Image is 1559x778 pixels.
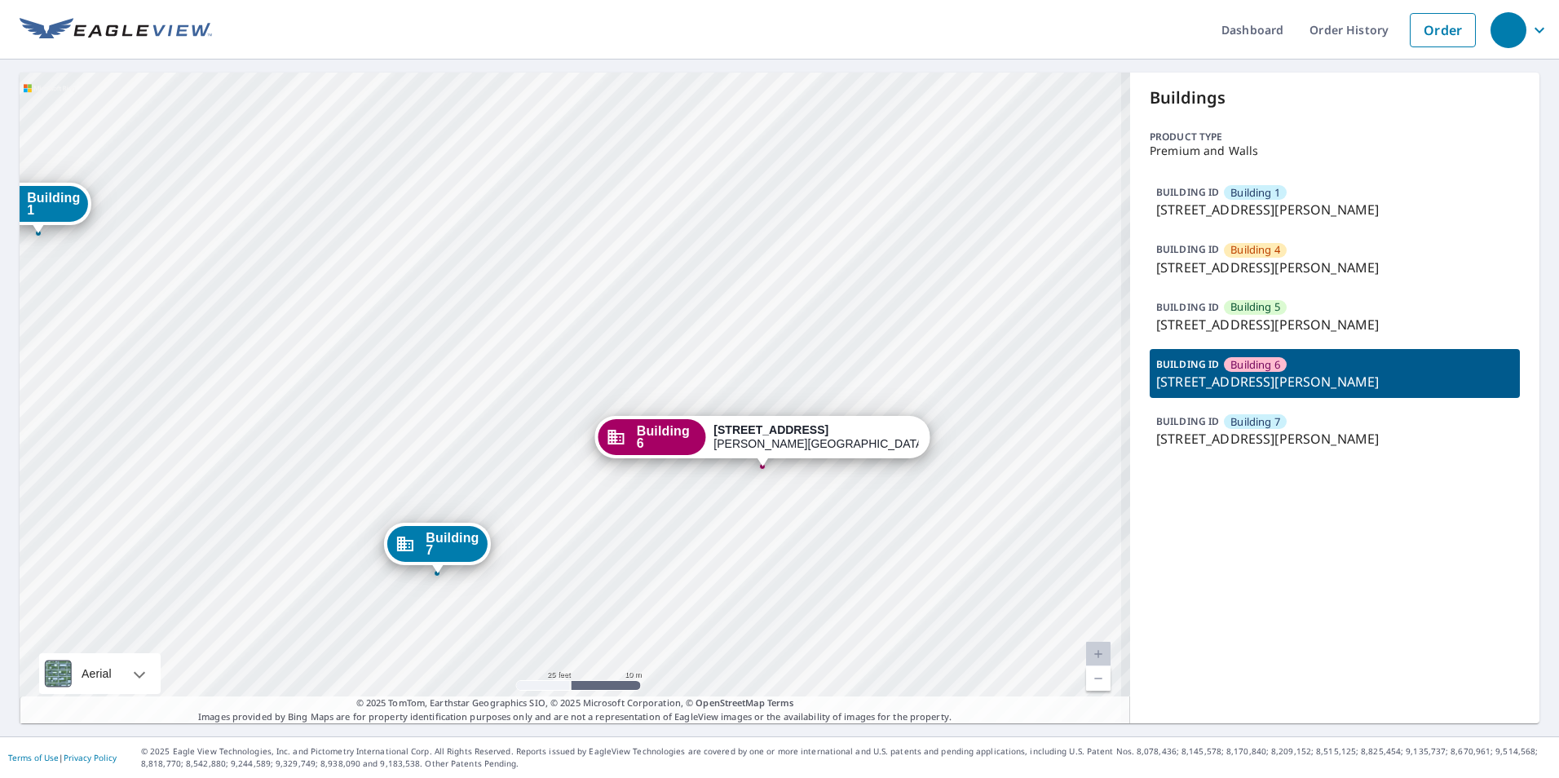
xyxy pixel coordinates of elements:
p: Premium and Walls [1150,144,1520,157]
a: Terms of Use [8,752,59,763]
div: Aerial [39,653,161,694]
div: Dropped pin, building Building 6, Commercial property, 24700 Deepwater Point Dr Saint Michaels, M... [595,416,930,466]
p: [STREET_ADDRESS][PERSON_NAME] [1156,315,1513,334]
p: Product type [1150,130,1520,144]
span: © 2025 TomTom, Earthstar Geographics SIO, © 2025 Microsoft Corporation, © [356,696,794,710]
p: Images provided by Bing Maps are for property identification purposes only and are not a represen... [20,696,1130,723]
p: BUILDING ID [1156,414,1219,428]
span: Building 7 [426,532,479,556]
p: BUILDING ID [1156,357,1219,371]
span: Building 1 [27,192,80,216]
span: Building 1 [1230,185,1280,201]
p: BUILDING ID [1156,185,1219,199]
p: [STREET_ADDRESS][PERSON_NAME] [1156,429,1513,449]
a: Order [1410,13,1476,47]
p: [STREET_ADDRESS][PERSON_NAME] [1156,258,1513,277]
p: Buildings [1150,86,1520,110]
a: Current Level 20, Zoom In Disabled [1086,642,1111,666]
span: Building 4 [1230,242,1280,258]
img: EV Logo [20,18,212,42]
div: Aerial [77,653,117,694]
span: Building 6 [637,425,698,449]
a: Terms [767,696,794,709]
div: Dropped pin, building Building 7, Commercial property, 24700 Deepwater Point Dr Saint Michaels, M... [384,523,490,573]
span: Building 7 [1230,414,1280,430]
p: © 2025 Eagle View Technologies, Inc. and Pictometry International Corp. All Rights Reserved. Repo... [141,745,1551,770]
p: BUILDING ID [1156,242,1219,256]
p: BUILDING ID [1156,300,1219,314]
span: Building 5 [1230,299,1280,315]
p: [STREET_ADDRESS][PERSON_NAME] [1156,200,1513,219]
a: Current Level 20, Zoom Out [1086,666,1111,691]
a: Privacy Policy [64,752,117,763]
a: OpenStreetMap [696,696,764,709]
strong: [STREET_ADDRESS] [713,423,828,436]
p: [STREET_ADDRESS][PERSON_NAME] [1156,372,1513,391]
div: [PERSON_NAME][GEOGRAPHIC_DATA] [713,423,918,451]
span: Building 6 [1230,357,1280,373]
p: | [8,753,117,763]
